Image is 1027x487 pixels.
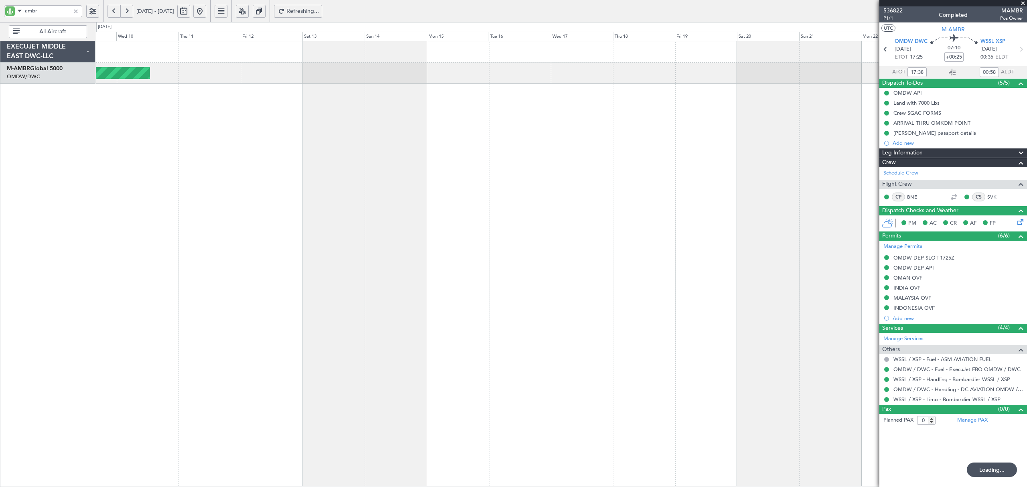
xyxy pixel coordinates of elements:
div: MALAYSIA OVF [893,294,931,301]
span: M-AMBR [7,66,30,71]
div: Thu 18 [613,32,675,41]
span: MAMBR [1000,6,1023,15]
div: Mon 22 [861,32,923,41]
div: Crew SGAC FORMS [893,110,941,116]
div: CS [972,193,985,201]
span: Services [882,324,903,333]
a: BNE [907,193,925,201]
div: Sun 14 [365,32,427,41]
span: 536822 [883,6,903,15]
a: OMDW/DWC [7,73,40,80]
span: AC [930,219,937,227]
span: Flight Crew [882,180,912,189]
div: Sat 20 [737,32,799,41]
span: ETOT [895,53,908,61]
span: Pos Owner [1000,15,1023,22]
a: OMDW / DWC - Handling - DC AVIATION OMDW / DWC [893,386,1023,393]
a: WSSL / XSP - Fuel - ASM AVIATION FUEL [893,356,992,363]
div: Add new [893,315,1023,322]
span: M-AMBR [942,25,965,34]
span: WSSL XSP [980,38,1005,46]
a: SVK [987,193,1005,201]
div: Tue 16 [489,32,551,41]
div: Thu 11 [179,32,241,41]
div: Land with 7000 Lbs [893,99,940,106]
div: Add new [893,140,1023,146]
span: Crew [882,158,896,167]
span: [DATE] - [DATE] [136,8,174,15]
span: PM [908,219,916,227]
div: Wed 10 [116,32,179,41]
a: Manage Services [883,335,923,343]
span: FP [990,219,996,227]
label: Planned PAX [883,416,913,424]
span: 17:25 [910,53,923,61]
span: (6/6) [998,231,1010,240]
div: INDONESIA OVF [893,304,935,311]
span: ATOT [892,68,905,76]
input: A/C (Reg. or Type) [25,5,70,17]
div: ARRIVAL THRU OMKOM POINT [893,120,970,126]
div: OMDW DEP SLOT 1725Z [893,254,954,261]
div: Sun 21 [799,32,861,41]
div: [DATE] [98,24,112,30]
a: M-AMBRGlobal 5000 [7,66,63,71]
input: --:-- [980,67,999,77]
span: AF [970,219,976,227]
button: Refreshing... [274,5,322,18]
span: (0/0) [998,405,1010,413]
div: Fri 12 [241,32,303,41]
span: P1/1 [883,15,903,22]
span: Others [882,345,900,354]
div: [PERSON_NAME] passport details [893,130,976,136]
span: Leg Information [882,148,923,158]
a: Manage Permits [883,243,922,251]
span: OMDW DWC [895,38,928,46]
span: ELDT [995,53,1008,61]
span: Dispatch To-Dos [882,79,923,88]
div: Mon 15 [427,32,489,41]
button: All Aircraft [9,25,87,38]
div: Sat 13 [302,32,365,41]
span: 07:10 [948,44,960,52]
div: OMDW DEP API [893,264,934,271]
a: WSSL / XSP - Limo - Bombardier WSSL / XSP [893,396,1001,403]
span: Pax [882,405,891,414]
input: --:-- [907,67,927,77]
div: OMDW API [893,89,922,96]
span: Dispatch Checks and Weather [882,206,958,215]
div: Wed 17 [551,32,613,41]
span: CR [950,219,957,227]
div: Loading... [967,463,1017,477]
button: UTC [881,24,895,32]
div: CP [892,193,905,201]
span: Refreshing... [286,8,319,14]
a: Manage PAX [957,416,988,424]
span: [DATE] [895,45,911,53]
span: (5/5) [998,79,1010,87]
div: OMAN OVF [893,274,922,281]
a: WSSL / XSP - Handling - Bombardier WSSL / XSP [893,376,1010,383]
div: Fri 19 [675,32,737,41]
a: Schedule Crew [883,169,918,177]
div: INDIA OVF [893,284,920,291]
div: Completed [939,11,968,19]
a: OMDW / DWC - Fuel - ExecuJet FBO OMDW / DWC [893,366,1021,373]
span: (4/4) [998,323,1010,332]
span: Permits [882,231,901,241]
span: [DATE] [980,45,997,53]
span: ALDT [1001,68,1014,76]
span: 00:35 [980,53,993,61]
span: All Aircraft [21,29,84,34]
